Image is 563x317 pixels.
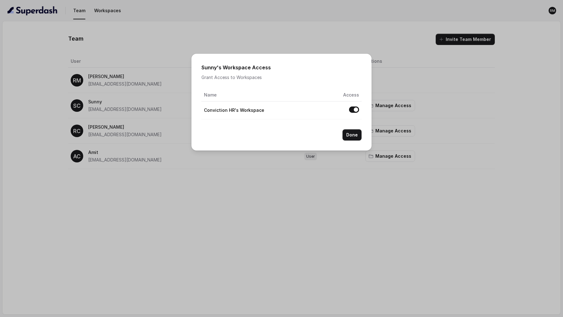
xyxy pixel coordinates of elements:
h2: Sunny 's Workspace Access [201,64,362,71]
th: Access [281,89,362,102]
td: Conviction HR's Workspace [201,102,281,119]
p: Grant Access to Workspaces [201,74,362,81]
button: Done [342,129,362,141]
th: Name [201,89,281,102]
button: Allow access to Conviction HR's Workspace [349,106,359,113]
